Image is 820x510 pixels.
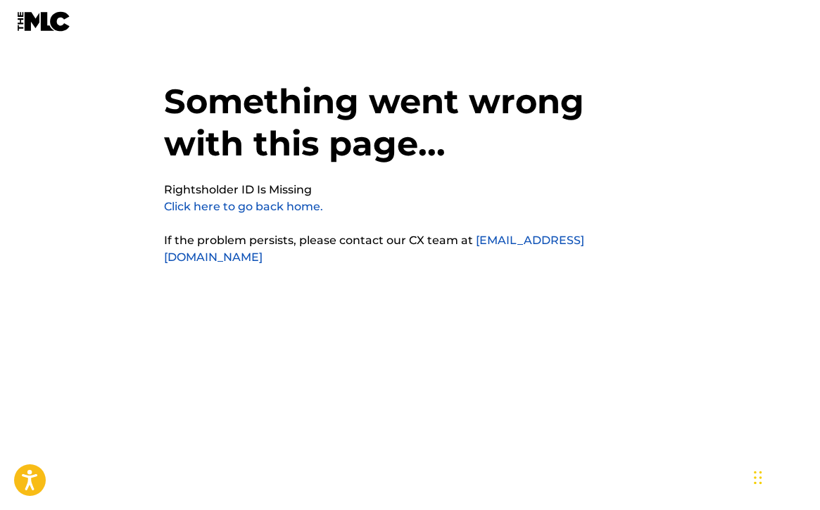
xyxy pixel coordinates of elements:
[164,80,657,181] h1: Something went wrong with this page...
[164,200,323,213] a: Click here to go back home.
[781,315,820,431] iframe: Resource Center
[164,181,312,198] pre: Rightsholder ID Is Missing
[164,234,584,264] a: [EMAIL_ADDRESS][DOMAIN_NAME]
[17,11,71,32] img: MLC Logo
[164,232,657,266] p: If the problem persists, please contact our CX team at
[750,442,820,510] iframe: Chat Widget
[754,457,762,499] div: Drag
